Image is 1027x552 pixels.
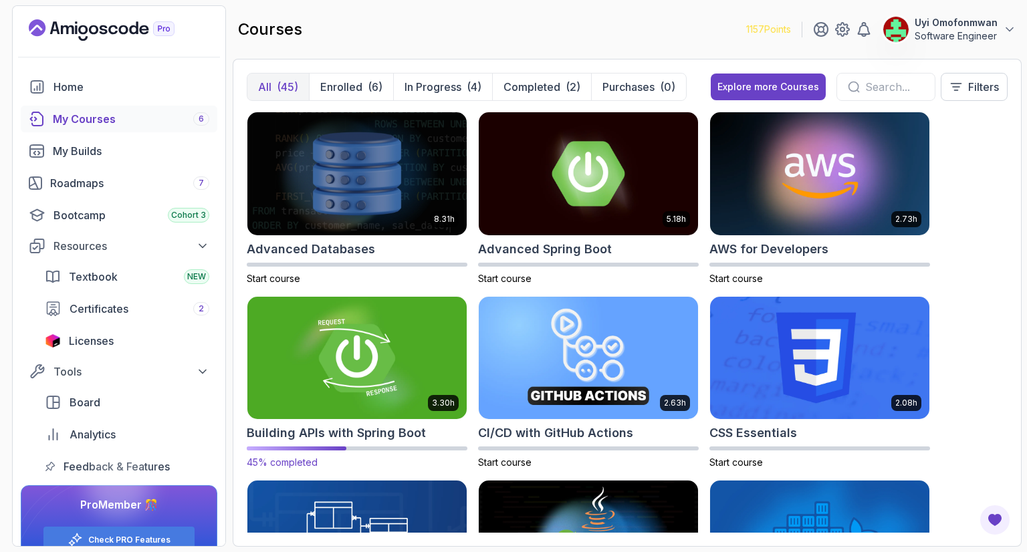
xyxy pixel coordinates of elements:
[70,426,116,442] span: Analytics
[70,394,100,410] span: Board
[503,79,560,95] p: Completed
[883,16,1016,43] button: user profile imageUyi OmofonmwanSoftware Engineer
[895,214,917,225] p: 2.73h
[247,112,467,235] img: Advanced Databases card
[320,79,362,95] p: Enrolled
[591,74,686,100] button: Purchases(0)
[717,80,819,94] div: Explore more Courses
[171,210,206,221] span: Cohort 3
[979,504,1011,536] button: Open Feedback Button
[21,106,217,132] a: courses
[478,273,532,284] span: Start course
[478,240,612,259] h2: Advanced Spring Boot
[247,273,300,284] span: Start course
[709,273,763,284] span: Start course
[667,214,686,225] p: 5.18h
[479,112,698,235] img: Advanced Spring Boot card
[69,269,118,285] span: Textbook
[566,79,580,95] div: (2)
[21,138,217,164] a: builds
[602,79,655,95] p: Purchases
[393,74,492,100] button: In Progress(4)
[37,389,217,416] a: board
[368,79,382,95] div: (6)
[88,535,170,545] a: Check PRO Features
[37,421,217,448] a: analytics
[478,424,633,442] h2: CI/CD with GitHub Actions
[238,19,302,40] h2: courses
[53,238,209,254] div: Resources
[53,79,209,95] div: Home
[21,202,217,229] a: bootcamp
[53,143,209,159] div: My Builds
[53,364,209,380] div: Tools
[709,424,797,442] h2: CSS Essentials
[21,170,217,196] a: roadmaps
[258,79,271,95] p: All
[664,398,686,408] p: 2.63h
[69,333,114,349] span: Licenses
[915,16,998,29] p: Uyi Omofonmwan
[883,17,909,42] img: user profile image
[709,456,763,468] span: Start course
[37,263,217,290] a: textbook
[37,453,217,480] a: feedback
[37,327,217,354] a: licenses
[29,19,205,41] a: Landing page
[405,79,461,95] p: In Progress
[710,297,929,420] img: CSS Essentials card
[199,178,204,188] span: 7
[277,79,298,95] div: (45)
[941,73,1008,101] button: Filters
[968,79,999,95] p: Filters
[478,456,532,468] span: Start course
[709,240,828,259] h2: AWS for Developers
[247,456,318,468] span: 45% completed
[247,74,309,100] button: All(45)
[50,175,209,191] div: Roadmaps
[37,295,217,322] a: certificates
[746,23,791,36] p: 1157 Points
[434,214,455,225] p: 8.31h
[21,360,217,384] button: Tools
[309,74,393,100] button: Enrolled(6)
[467,79,481,95] div: (4)
[895,398,917,408] p: 2.08h
[710,112,929,235] img: AWS for Developers card
[711,74,826,100] button: Explore more Courses
[45,334,61,348] img: jetbrains icon
[865,79,924,95] input: Search...
[247,296,467,470] a: Building APIs with Spring Boot card3.30hBuilding APIs with Spring Boot45% completed
[64,458,170,474] span: Feedback & Features
[242,293,472,422] img: Building APIs with Spring Boot card
[53,207,209,223] div: Bootcamp
[187,271,206,282] span: NEW
[432,398,455,408] p: 3.30h
[53,111,209,127] div: My Courses
[70,301,128,317] span: Certificates
[479,297,698,420] img: CI/CD with GitHub Actions card
[660,79,675,95] div: (0)
[199,303,204,314] span: 2
[21,234,217,258] button: Resources
[199,114,204,124] span: 6
[915,29,998,43] p: Software Engineer
[247,240,375,259] h2: Advanced Databases
[492,74,591,100] button: Completed(2)
[247,424,426,442] h2: Building APIs with Spring Boot
[21,74,217,100] a: home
